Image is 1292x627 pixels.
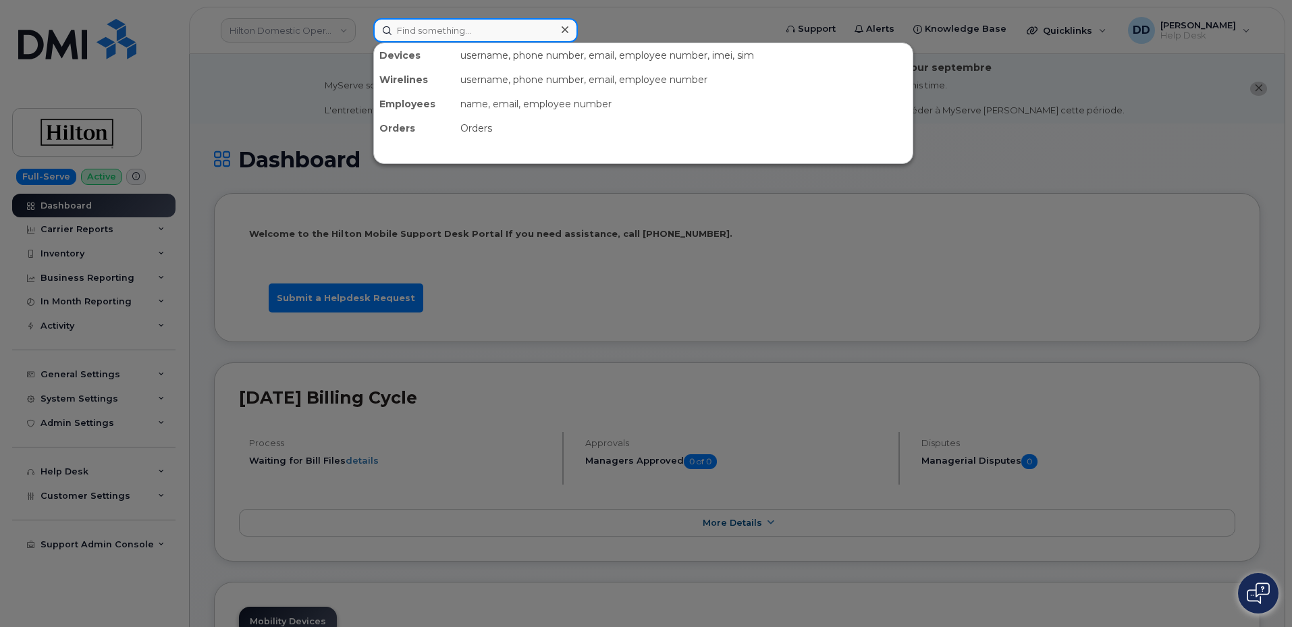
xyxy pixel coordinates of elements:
div: Devices [374,43,455,67]
div: Orders [374,116,455,140]
div: Wirelines [374,67,455,92]
div: Orders [455,116,913,140]
div: Employees [374,92,455,116]
div: username, phone number, email, employee number [455,67,913,92]
div: username, phone number, email, employee number, imei, sim [455,43,913,67]
div: name, email, employee number [455,92,913,116]
img: Open chat [1247,582,1270,604]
